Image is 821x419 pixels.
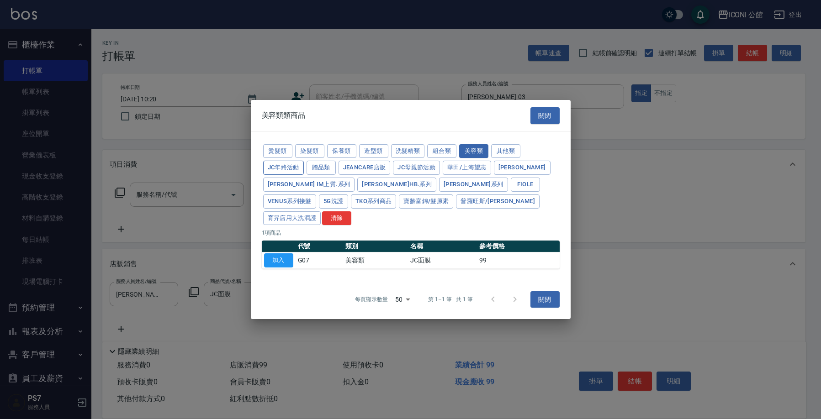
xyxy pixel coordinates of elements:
[530,107,560,124] button: 關閉
[343,241,408,252] th: 類別
[355,295,388,304] p: 每頁顯示數量
[307,161,336,175] button: 贈品類
[459,144,488,158] button: 美容類
[491,144,520,158] button: 其他類
[263,161,304,175] button: JC年終活動
[427,144,456,158] button: 組合類
[263,194,316,209] button: Venus系列接髮
[511,178,540,192] button: Fiole
[327,144,356,158] button: 保養類
[357,178,436,192] button: [PERSON_NAME]HB.系列
[339,161,391,175] button: JeanCare店販
[428,295,472,304] p: 第 1–1 筆 共 1 筆
[263,144,292,158] button: 燙髮類
[494,161,551,175] button: [PERSON_NAME]
[399,194,453,209] button: 寶齡富錦/髮原素
[262,111,306,120] span: 美容類類商品
[477,241,560,252] th: 參考價格
[393,161,440,175] button: JC母親節活動
[443,161,491,175] button: 華田/上海望志
[343,252,408,269] td: 美容類
[263,178,355,192] button: [PERSON_NAME] iM上質.系列
[392,287,413,312] div: 50
[296,241,343,252] th: 代號
[456,194,540,209] button: 普羅旺斯/[PERSON_NAME]
[262,229,560,237] p: 1 項商品
[439,178,508,192] button: [PERSON_NAME]系列
[351,194,397,209] button: TKO系列商品
[408,252,477,269] td: JC面膜
[530,291,560,308] button: 關閉
[477,252,560,269] td: 99
[359,144,388,158] button: 造型類
[296,252,343,269] td: G07
[322,211,351,225] button: 清除
[391,144,425,158] button: 洗髮精類
[408,241,477,252] th: 名稱
[264,253,293,267] button: 加入
[319,194,348,209] button: 5G洗護
[295,144,324,158] button: 染髮類
[263,211,321,225] button: 育昇店用大洗潤護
